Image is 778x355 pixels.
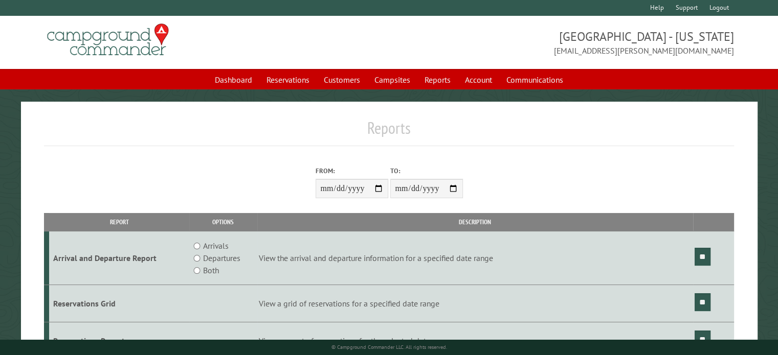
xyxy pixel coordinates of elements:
[389,28,734,57] span: [GEOGRAPHIC_DATA] - [US_STATE] [EMAIL_ADDRESS][PERSON_NAME][DOMAIN_NAME]
[318,70,366,89] a: Customers
[209,70,258,89] a: Dashboard
[368,70,416,89] a: Campsites
[203,240,229,252] label: Arrivals
[331,344,447,350] small: © Campground Commander LLC. All rights reserved.
[316,166,388,176] label: From:
[257,285,693,322] td: View a grid of reservations for a specified date range
[44,118,734,146] h1: Reports
[203,264,219,276] label: Both
[44,20,172,60] img: Campground Commander
[189,213,257,231] th: Options
[49,231,189,285] td: Arrival and Departure Report
[257,231,693,285] td: View the arrival and departure information for a specified date range
[459,70,498,89] a: Account
[203,252,240,264] label: Departures
[49,213,189,231] th: Report
[418,70,457,89] a: Reports
[500,70,569,89] a: Communications
[257,213,693,231] th: Description
[260,70,316,89] a: Reservations
[49,285,189,322] td: Reservations Grid
[390,166,463,176] label: To:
